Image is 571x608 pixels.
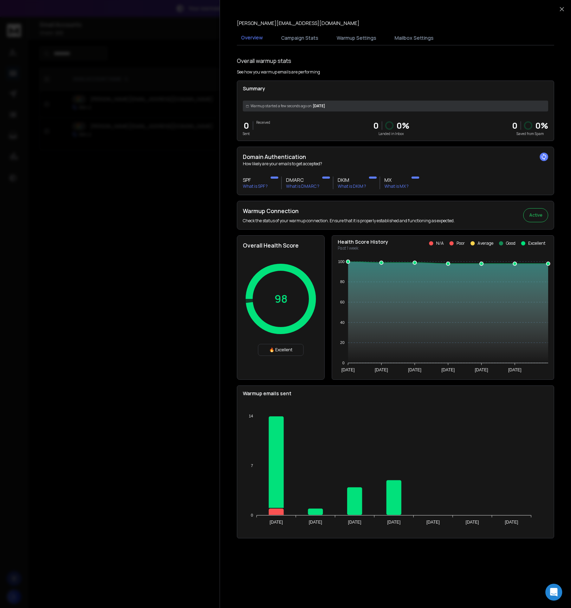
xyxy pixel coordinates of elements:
[243,184,268,189] p: What is SPF ?
[338,238,388,245] p: Health Score History
[340,280,344,284] tspan: 80
[243,207,455,215] h2: Warmup Connection
[456,241,465,246] p: Poor
[441,367,455,372] tspan: [DATE]
[243,85,548,92] p: Summary
[340,320,344,325] tspan: 40
[243,101,548,111] div: [DATE]
[258,344,304,356] div: 🔥 Excellent
[508,367,521,372] tspan: [DATE]
[251,513,253,517] tspan: 0
[408,367,421,372] tspan: [DATE]
[340,340,344,345] tspan: 20
[373,131,409,136] p: Landed in Inbox
[332,30,381,46] button: Warmup Settings
[251,103,311,109] span: Warmup started a few seconds ago on
[512,120,518,131] strong: 0
[340,300,344,304] tspan: 60
[237,69,320,75] p: See how you warmup emails are performing
[286,184,319,189] p: What is DMARC ?
[309,520,322,525] tspan: [DATE]
[342,361,344,365] tspan: 0
[505,520,518,525] tspan: [DATE]
[535,120,548,131] p: 0 %
[338,260,344,264] tspan: 100
[277,30,323,46] button: Campaign Stats
[545,584,562,601] div: Open Intercom Messenger
[384,177,409,184] h3: MX
[384,184,409,189] p: What is MX ?
[270,520,283,525] tspan: [DATE]
[243,241,319,250] h2: Overall Health Score
[528,241,545,246] p: Excellent
[506,241,515,246] p: Good
[243,120,250,131] p: 0
[243,153,548,161] h2: Domain Authentication
[512,131,548,136] p: Saved from Spam
[243,131,250,136] p: Sent
[237,30,267,46] button: Overview
[373,120,379,131] p: 0
[338,245,388,251] p: Past 1 week
[237,20,359,27] p: [PERSON_NAME][EMAIL_ADDRESS][DOMAIN_NAME]
[243,390,548,397] p: Warmup emails sent
[387,520,401,525] tspan: [DATE]
[523,208,548,222] button: Active
[286,177,319,184] h3: DMARC
[375,367,388,372] tspan: [DATE]
[251,463,253,468] tspan: 7
[475,367,488,372] tspan: [DATE]
[243,218,455,224] p: Check the status of your warmup connection. Ensure that it is properly established and functionin...
[348,520,361,525] tspan: [DATE]
[237,57,291,65] h1: Overall warmup stats
[390,30,438,46] button: Mailbox Settings
[243,177,268,184] h3: SPF
[256,120,270,125] p: Received
[274,293,287,305] p: 98
[338,177,366,184] h3: DKIM
[396,120,409,131] p: 0 %
[466,520,479,525] tspan: [DATE]
[478,241,493,246] p: Average
[338,184,366,189] p: What is DKIM ?
[341,367,355,372] tspan: [DATE]
[436,241,444,246] p: N/A
[243,161,548,167] p: How likely are your emails to get accepted?
[427,520,440,525] tspan: [DATE]
[249,414,253,418] tspan: 14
